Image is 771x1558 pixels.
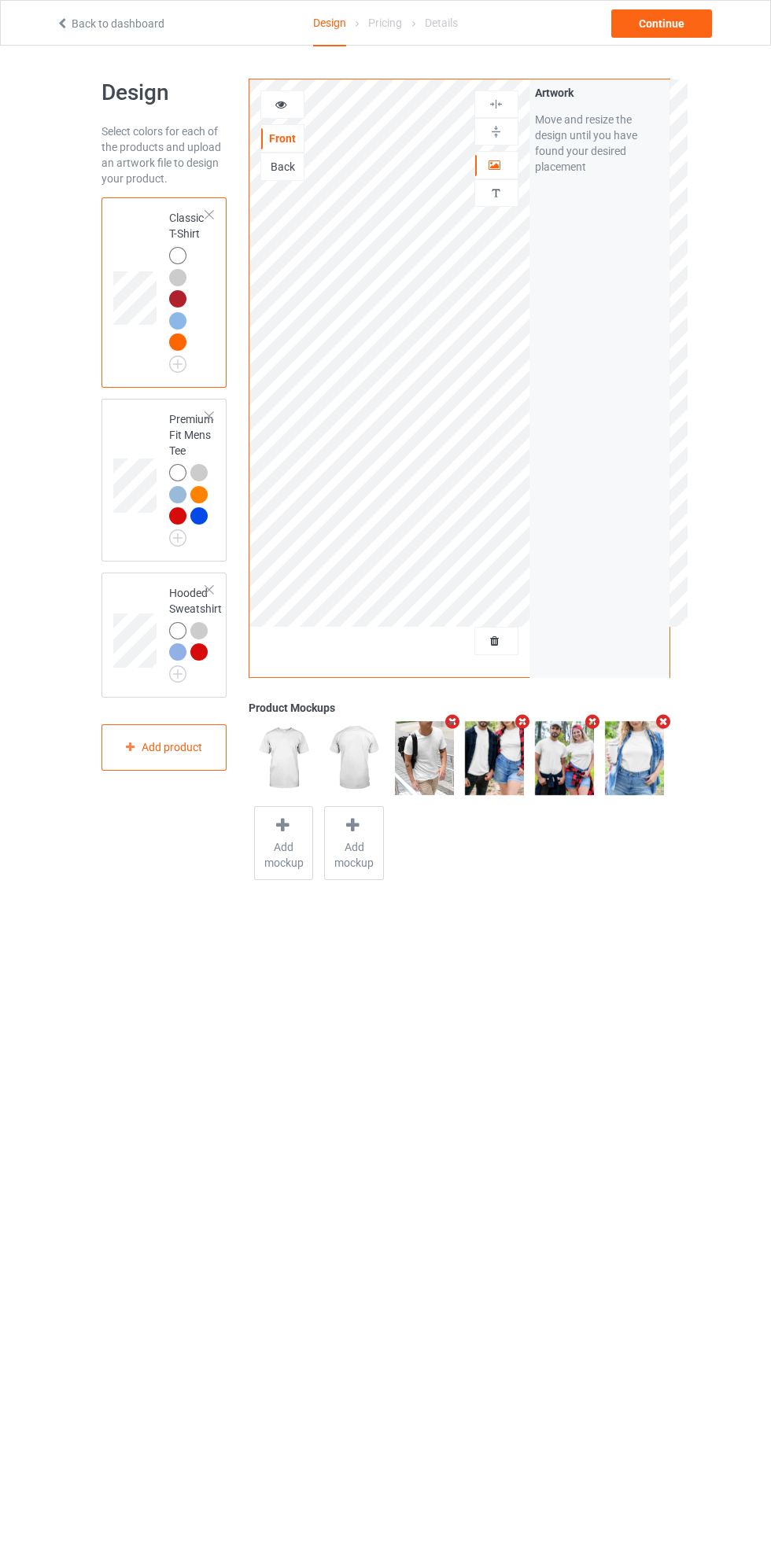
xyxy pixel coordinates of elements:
img: svg%3E%0A [489,124,504,139]
img: svg%3E%0A [489,186,504,201]
img: regular.jpg [605,721,664,795]
div: Move and resize the design until you have found your desired placement [535,112,664,175]
img: svg+xml;base64,PD94bWwgdmVyc2lvbj0iMS4wIiBlbmNvZGluZz0iVVRGLTgiPz4KPHN2ZyB3aWR0aD0iMjJweCIgaGVpZ2... [169,665,186,683]
div: Add mockup [324,806,383,880]
div: Continue [611,9,712,38]
div: Add mockup [254,806,313,880]
img: regular.jpg [535,721,594,795]
i: Remove mockup [443,713,463,730]
img: svg%3E%0A [489,97,504,112]
a: Back to dashboard [56,17,164,30]
div: Premium Fit Mens Tee [101,399,227,562]
img: regular.jpg [465,721,524,795]
div: Hooded Sweatshirt [101,573,227,698]
div: Front [261,131,304,146]
span: Add mockup [255,839,312,871]
div: Artwork [535,85,664,101]
div: Details [425,1,458,45]
div: Select colors for each of the products and upload an artwork file to design your product. [101,123,227,186]
i: Remove mockup [653,713,673,730]
h1: Design [101,79,227,107]
img: svg+xml;base64,PD94bWwgdmVyc2lvbj0iMS4wIiBlbmNvZGluZz0iVVRGLTgiPz4KPHN2ZyB3aWR0aD0iMjJweCIgaGVpZ2... [169,529,186,547]
i: Remove mockup [513,713,533,730]
div: Add product [101,724,227,771]
img: regular.jpg [324,721,383,795]
div: Pricing [368,1,402,45]
div: Hooded Sweatshirt [169,585,222,677]
div: Product Mockups [249,700,670,716]
div: Premium Fit Mens Tee [169,411,213,541]
div: Back [261,159,304,175]
div: Classic T-Shirt [101,197,227,388]
i: Remove mockup [583,713,603,730]
span: Add mockup [325,839,382,871]
img: svg+xml;base64,PD94bWwgdmVyc2lvbj0iMS4wIiBlbmNvZGluZz0iVVRGLTgiPz4KPHN2ZyB3aWR0aD0iMjJweCIgaGVpZ2... [169,355,186,373]
img: regular.jpg [254,721,313,795]
div: Design [313,1,346,46]
div: Classic T-Shirt [169,210,207,367]
img: regular.jpg [395,721,454,795]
